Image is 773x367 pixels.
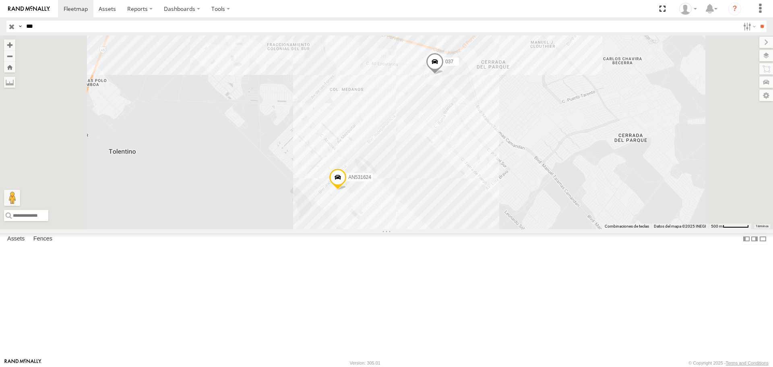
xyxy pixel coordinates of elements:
label: Fences [29,234,56,245]
span: AN531624 [348,174,371,180]
button: Arrastra al hombrecito al mapa para abrir Street View [4,190,20,206]
label: Dock Summary Table to the Right [750,233,759,245]
a: Terms and Conditions [726,361,769,365]
label: Map Settings [759,90,773,101]
div: Version: 305.01 [350,361,380,365]
label: Search Filter Options [740,21,757,32]
button: Zoom Home [4,62,15,73]
span: 037 [445,59,453,64]
button: Zoom out [4,50,15,62]
span: Datos del mapa ©2025 INEGI [654,224,706,228]
button: Zoom in [4,39,15,50]
button: Combinaciones de teclas [605,224,649,229]
button: Escala del mapa: 500 m por 61 píxeles [709,224,751,229]
label: Hide Summary Table [759,233,767,245]
div: © Copyright 2025 - [688,361,769,365]
a: Términos [756,224,769,228]
i: ? [728,2,741,15]
label: Assets [3,234,29,245]
a: Visit our Website [4,359,41,367]
span: 500 m [711,224,723,228]
img: rand-logo.svg [8,6,50,12]
div: MANUEL HERNANDEZ [676,3,700,15]
label: Search Query [17,21,23,32]
label: Measure [4,77,15,88]
label: Dock Summary Table to the Left [742,233,750,245]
